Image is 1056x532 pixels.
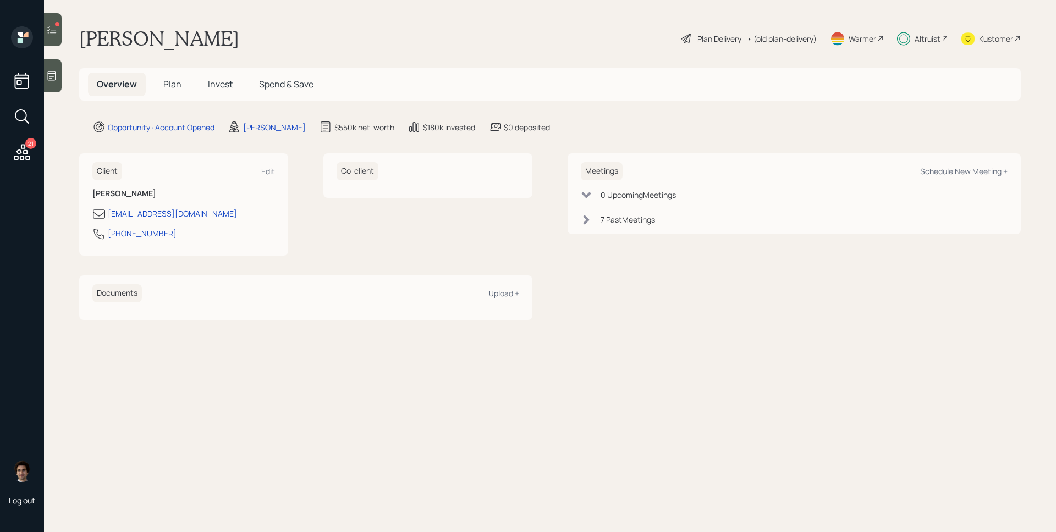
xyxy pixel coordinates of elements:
div: Plan Delivery [697,33,741,45]
div: 7 Past Meeting s [601,214,655,225]
span: Spend & Save [259,78,313,90]
div: $180k invested [423,121,475,133]
div: 0 Upcoming Meeting s [601,189,676,201]
div: Upload + [488,288,519,298]
div: 21 [25,138,36,149]
span: Invest [208,78,233,90]
h6: Co-client [337,162,378,180]
div: [PERSON_NAME] [243,121,306,133]
div: $0 deposited [504,121,550,133]
div: Altruist [915,33,941,45]
h1: [PERSON_NAME] [79,26,239,51]
h6: Meetings [581,162,623,180]
div: Schedule New Meeting + [920,166,1008,176]
div: $550k net-worth [334,121,394,133]
span: Plan [163,78,182,90]
div: Warmer [849,33,876,45]
div: Edit [261,166,275,176]
div: Log out [9,495,35,506]
div: • (old plan-delivery) [747,33,817,45]
div: [EMAIL_ADDRESS][DOMAIN_NAME] [108,208,237,219]
h6: Client [92,162,122,180]
h6: [PERSON_NAME] [92,189,275,198]
div: Opportunity · Account Opened [108,121,215,133]
h6: Documents [92,284,142,302]
div: [PHONE_NUMBER] [108,228,177,239]
img: harrison-schaefer-headshot-2.png [11,460,33,482]
div: Kustomer [979,33,1013,45]
span: Overview [97,78,137,90]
